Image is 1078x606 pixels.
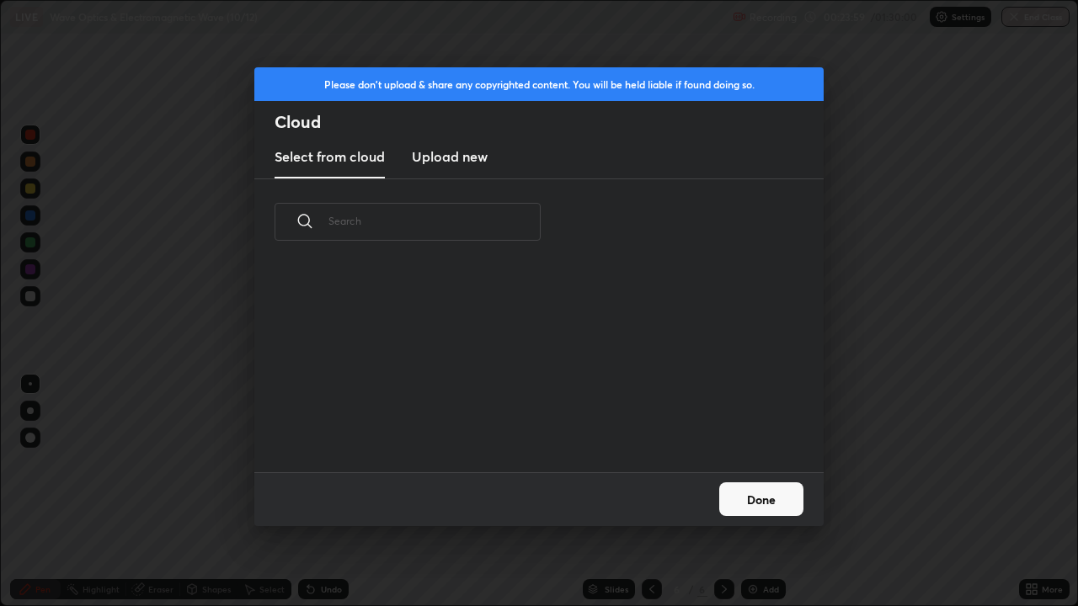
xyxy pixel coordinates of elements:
h3: Select from cloud [275,146,385,167]
div: Please don't upload & share any copyrighted content. You will be held liable if found doing so. [254,67,824,101]
div: grid [254,260,803,472]
input: Search [328,185,541,257]
h3: Upload new [412,146,488,167]
button: Done [719,482,803,516]
h2: Cloud [275,111,824,133]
